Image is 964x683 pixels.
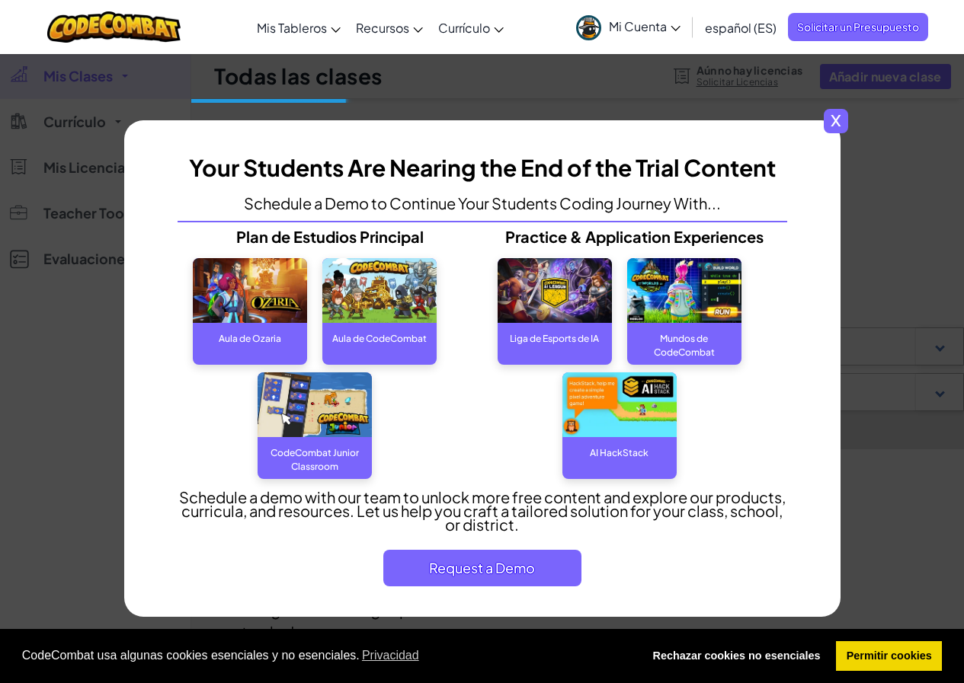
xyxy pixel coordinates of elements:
[697,7,784,48] a: español (ES)
[22,644,630,667] span: CodeCombat usa algunas cookies esenciales y no esenciales.
[788,13,928,41] a: Solicitar un Presupuesto
[562,437,677,468] div: AI HackStack
[383,550,581,586] button: Request a Demo
[47,11,181,43] img: CodeCombat logo
[498,258,612,323] img: AI League
[257,20,327,36] span: Mis Tableros
[824,109,848,133] span: x
[178,490,787,531] p: Schedule a demo with our team to unlock more free content and explore our products, curricula, an...
[498,323,612,353] div: Liga de Esports de IA
[562,372,677,437] img: AI Hackstack
[609,18,681,34] span: Mi Cuenta
[322,323,437,353] div: Aula de CodeCombat
[193,258,307,323] img: Ozaria
[258,437,372,468] div: CodeCombat Junior Classroom
[431,7,511,48] a: Currículo
[249,7,348,48] a: Mis Tableros
[258,372,372,437] img: CodeCombat Junior
[193,323,307,353] div: Aula de Ozaria
[705,20,777,36] span: español (ES)
[642,641,831,672] a: deny cookies
[360,644,421,667] a: learn more about cookies
[356,20,409,36] span: Recursos
[627,258,741,323] img: CodeCombat World
[836,641,942,672] a: allow cookies
[244,196,721,210] p: Schedule a Demo to Continue Your Students Coding Journey With...
[189,151,776,185] h3: Your Students Are Nearing the End of the Trial Content
[322,258,437,323] img: CodeCombat
[482,230,787,244] p: Practice & Application Experiences
[568,3,688,51] a: Mi Cuenta
[438,20,490,36] span: Currículo
[348,7,431,48] a: Recursos
[627,323,741,353] div: Mundos de CodeCombat
[576,15,601,40] img: avatar
[178,230,482,244] p: Plan de Estudios Principal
